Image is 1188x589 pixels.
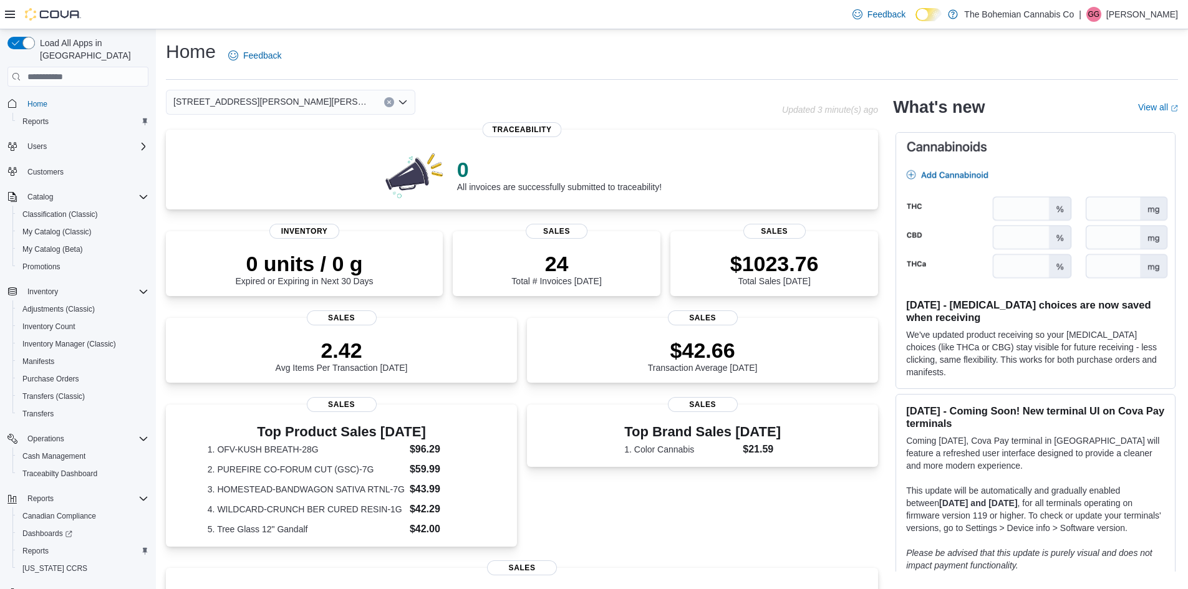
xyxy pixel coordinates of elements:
[27,167,64,177] span: Customers
[22,262,60,272] span: Promotions
[27,141,47,151] span: Users
[17,224,97,239] a: My Catalog (Classic)
[12,318,153,335] button: Inventory Count
[12,258,153,275] button: Promotions
[22,431,69,446] button: Operations
[25,8,81,21] img: Cova
[17,466,148,481] span: Traceabilty Dashboard
[12,405,153,423] button: Transfers
[22,546,49,556] span: Reports
[22,469,97,479] span: Traceabilty Dashboard
[2,138,153,155] button: Users
[173,94,372,109] span: [STREET_ADDRESS][PERSON_NAME][PERSON_NAME]
[17,207,103,222] a: Classification (Classic)
[668,310,738,325] span: Sales
[1079,7,1081,22] p: |
[743,442,781,457] dd: $21.59
[410,522,475,537] dd: $42.00
[17,259,148,274] span: Promotions
[2,188,153,206] button: Catalog
[487,560,557,575] span: Sales
[17,371,148,386] span: Purchase Orders
[22,304,95,314] span: Adjustments (Classic)
[22,451,85,461] span: Cash Management
[12,370,153,388] button: Purchase Orders
[22,164,148,180] span: Customers
[12,223,153,241] button: My Catalog (Classic)
[17,242,148,257] span: My Catalog (Beta)
[208,443,405,456] dt: 1. OFV-KUSH BREATH-28G
[17,509,101,524] a: Canadian Compliance
[208,483,405,496] dt: 3. HOMESTEAD-BANDWAGON SATIVA RTNL-7G
[17,449,148,464] span: Cash Management
[22,529,72,539] span: Dashboards
[1138,102,1178,112] a: View allExternal link
[17,207,148,222] span: Classification (Classic)
[27,99,47,109] span: Home
[17,466,102,481] a: Traceabilty Dashboard
[410,442,475,457] dd: $96.29
[22,189,58,204] button: Catalog
[1088,7,1100,22] span: GG
[730,251,819,276] p: $1023.76
[22,357,54,366] span: Manifests
[964,7,1074,22] p: The Bohemian Cannabis Co
[648,338,758,363] p: $42.66
[22,165,69,180] a: Customers
[17,406,148,421] span: Transfers
[906,328,1165,378] p: We've updated product receiving so your [MEDICAL_DATA] choices (like THCa or CBG) stay visible fo...
[22,391,85,401] span: Transfers (Classic)
[782,105,878,115] p: Updated 3 minute(s) ago
[17,302,100,317] a: Adjustments (Classic)
[17,354,59,369] a: Manifests
[12,335,153,353] button: Inventory Manager (Classic)
[12,542,153,560] button: Reports
[668,397,738,412] span: Sales
[893,97,985,117] h2: What's new
[22,139,52,154] button: Users
[22,339,116,349] span: Inventory Manager (Classic)
[269,224,339,239] span: Inventory
[17,526,148,541] span: Dashboards
[17,406,59,421] a: Transfers
[307,397,377,412] span: Sales
[27,192,53,202] span: Catalog
[648,338,758,373] div: Transaction Average [DATE]
[276,338,408,363] p: 2.42
[27,434,64,444] span: Operations
[17,337,121,352] a: Inventory Manager (Classic)
[906,299,1165,323] h3: [DATE] - [MEDICAL_DATA] choices are now saved when receiving
[12,525,153,542] a: Dashboards
[22,491,148,506] span: Reports
[22,284,63,299] button: Inventory
[2,283,153,300] button: Inventory
[22,244,83,254] span: My Catalog (Beta)
[17,302,148,317] span: Adjustments (Classic)
[410,482,475,497] dd: $43.99
[398,97,408,107] button: Open list of options
[867,8,905,21] span: Feedback
[2,163,153,181] button: Customers
[2,94,153,112] button: Home
[208,523,405,535] dt: 5. Tree Glass 12" Gandalf
[12,353,153,370] button: Manifests
[12,448,153,465] button: Cash Management
[22,95,148,111] span: Home
[457,157,662,192] div: All invoices are successfully submitted to traceability!
[276,338,408,373] div: Avg Items Per Transaction [DATE]
[22,209,98,219] span: Classification (Classic)
[12,560,153,577] button: [US_STATE] CCRS
[22,491,59,506] button: Reports
[906,484,1165,534] p: This update will be automatically and gradually enabled between , for all terminals operating on ...
[17,561,148,576] span: Washington CCRS
[526,224,588,239] span: Sales
[12,388,153,405] button: Transfers (Classic)
[17,561,92,576] a: [US_STATE] CCRS
[22,189,148,204] span: Catalog
[1171,105,1178,112] svg: External link
[22,374,79,384] span: Purchase Orders
[483,122,562,137] span: Traceability
[12,300,153,318] button: Adjustments (Classic)
[12,241,153,258] button: My Catalog (Beta)
[17,319,80,334] a: Inventory Count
